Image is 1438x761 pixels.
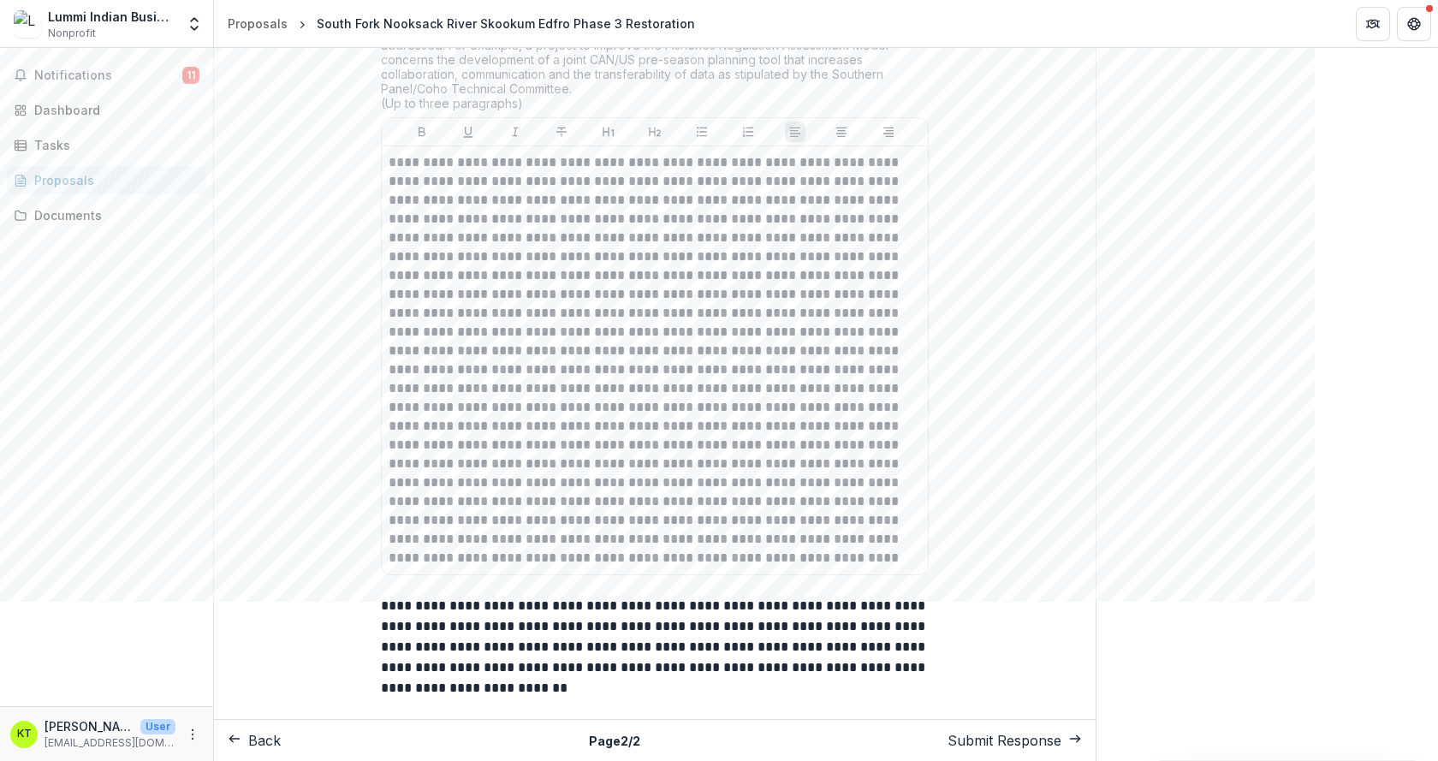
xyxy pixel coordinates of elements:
[598,122,619,142] button: Heading 1
[878,122,899,142] button: Align Right
[228,15,288,33] div: Proposals
[7,166,206,194] a: Proposals
[34,136,193,154] div: Tasks
[692,122,712,142] button: Bullet List
[182,724,203,745] button: More
[34,206,193,224] div: Documents
[831,122,852,142] button: Align Center
[45,717,134,735] p: [PERSON_NAME]
[7,96,206,124] a: Dashboard
[1397,7,1431,41] button: Get Help
[140,719,175,734] p: User
[645,122,665,142] button: Heading 2
[589,732,640,750] p: Page 2 / 2
[182,67,199,84] span: 11
[48,8,175,26] div: Lummi Indian Business Council
[45,735,175,751] p: [EMAIL_ADDRESS][DOMAIN_NAME]
[14,10,41,38] img: Lummi Indian Business Council
[458,122,478,142] button: Underline
[1356,7,1390,41] button: Partners
[7,131,206,159] a: Tasks
[948,730,1082,751] button: Submit Response
[48,26,96,41] span: Nonprofit
[317,15,695,33] div: South Fork Nooksack River Skookum Edfro Phase 3 Restoration
[7,201,206,229] a: Documents
[221,11,294,36] a: Proposals
[34,171,193,189] div: Proposals
[7,62,206,89] button: Notifications11
[551,122,572,142] button: Strike
[738,122,758,142] button: Ordered List
[412,122,432,142] button: Bold
[228,730,281,751] button: Back
[34,101,193,119] div: Dashboard
[34,68,182,83] span: Notifications
[505,122,526,142] button: Italicize
[17,728,32,740] div: Kelley Turner
[182,7,206,41] button: Open entity switcher
[785,122,805,142] button: Align Left
[221,11,702,36] nav: breadcrumb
